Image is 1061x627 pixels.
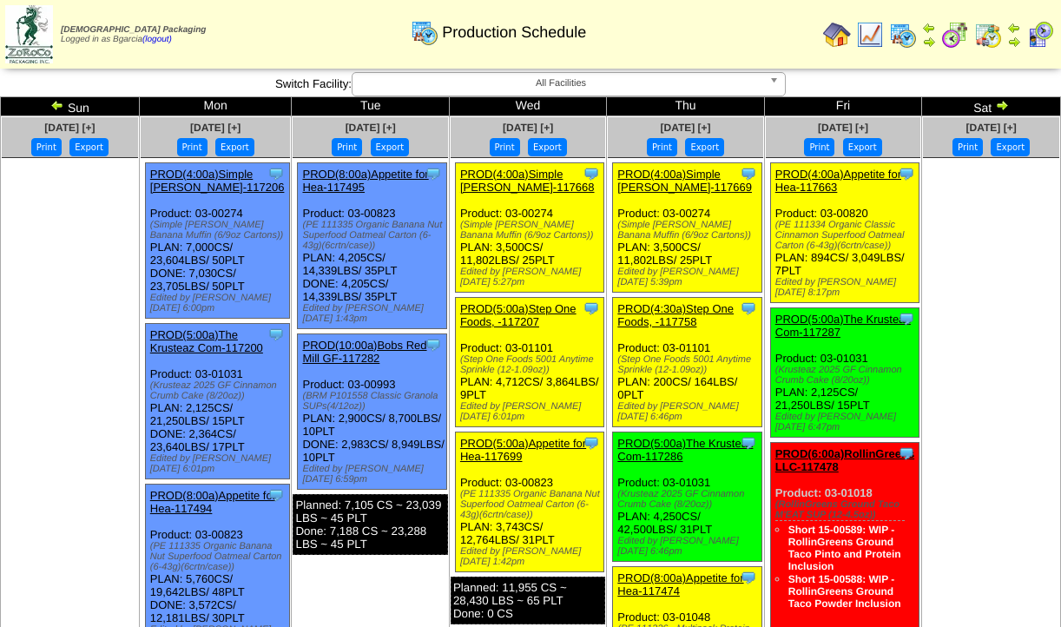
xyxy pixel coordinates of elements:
div: Edited by [PERSON_NAME] [DATE] 5:39pm [617,267,761,287]
div: (Krusteaz 2025 GF Cinnamon Crumb Cake (8/20oz)) [150,380,289,401]
img: Tooltip [740,300,757,317]
td: Sat [922,97,1061,116]
button: Print [952,138,983,156]
div: Edited by [PERSON_NAME] [DATE] 1:43pm [302,303,445,324]
button: Print [177,138,208,156]
div: Product: 03-01101 PLAN: 4,712CS / 3,864LBS / 9PLT [455,298,603,427]
td: Mon [139,97,292,116]
div: (Simple [PERSON_NAME] Banana Muffin (6/9oz Cartons)) [460,220,603,241]
div: (BRM P101558 Classic Granola SUPs(4/12oz)) [302,391,445,412]
div: Product: 03-01101 PLAN: 200CS / 164LBS / 0PLT [613,298,761,427]
a: PROD(4:00a)Simple [PERSON_NAME]-117206 [150,168,285,194]
div: Product: 03-00820 PLAN: 894CS / 3,049LBS / 7PLT [770,163,919,303]
div: (Simple [PERSON_NAME] Banana Muffin (6/9oz Cartons)) [150,220,289,241]
div: (PE 111335 Organic Banana Nut Superfood Oatmeal Carton (6-43g)(6crtn/case)) [150,541,289,572]
img: Tooltip [898,445,915,462]
div: Product: 03-00823 PLAN: 4,205CS / 14,339LBS / 35PLT DONE: 4,205CS / 14,339LBS / 35PLT [298,163,446,329]
a: [DATE] [+] [503,122,553,134]
a: PROD(4:00a)Appetite for Hea-117663 [775,168,901,194]
button: Export [685,138,724,156]
div: (Krusteaz 2025 GF Cinnamon Crumb Cake (8/20oz)) [617,489,761,510]
img: calendarblend.gif [941,21,969,49]
div: Product: 03-01031 PLAN: 4,250CS / 42,500LBS / 31PLT [613,432,761,562]
a: [DATE] [+] [966,122,1017,134]
div: (PE 111334 Organic Classic Cinnamon Superfood Oatmeal Carton (6-43g)(6crtn/case)) [775,220,919,251]
a: (logout) [142,35,172,44]
a: PROD(5:00a)Step One Foods, -117207 [460,302,577,328]
img: zoroco-logo-small.webp [5,5,53,63]
img: arrowleft.gif [50,98,64,112]
a: [DATE] [+] [190,122,241,134]
img: calendarinout.gif [974,21,1002,49]
a: PROD(5:00a)Appetite for Hea-117699 [460,437,586,463]
a: [DATE] [+] [818,122,868,134]
img: Tooltip [425,165,442,182]
img: line_graph.gif [856,21,884,49]
div: Edited by [PERSON_NAME] [DATE] 5:27pm [460,267,603,287]
img: arrowright.gif [1007,35,1021,49]
button: Export [371,138,410,156]
img: arrowleft.gif [922,21,936,35]
div: Product: 03-00823 PLAN: 3,743CS / 12,764LBS / 31PLT [455,432,603,572]
img: Tooltip [740,569,757,586]
img: Tooltip [583,300,600,317]
div: Edited by [PERSON_NAME] [DATE] 6:01pm [150,453,289,474]
div: Product: 03-00274 PLAN: 3,500CS / 11,802LBS / 25PLT [455,163,603,293]
div: Planned: 7,105 CS ~ 23,039 LBS ~ 45 PLT Done: 7,188 CS ~ 23,288 LBS ~ 45 PLT [293,494,447,555]
div: Product: 03-00274 PLAN: 7,000CS / 23,604LBS / 50PLT DONE: 7,030CS / 23,705LBS / 50PLT [145,163,289,319]
a: [DATE] [+] [661,122,711,134]
div: Edited by [PERSON_NAME] [DATE] 6:01pm [460,401,603,422]
div: Edited by [PERSON_NAME] [DATE] 6:00pm [150,293,289,313]
div: Product: 03-01031 PLAN: 2,125CS / 21,250LBS / 15PLT DONE: 2,364CS / 23,640LBS / 17PLT [145,324,289,479]
div: (PE 111335 Organic Banana Nut Superfood Oatmeal Carton (6-43g)(6crtn/case)) [460,489,603,520]
img: Tooltip [267,326,285,343]
img: Tooltip [740,434,757,452]
div: (Krusteaz 2025 GF Cinnamon Crumb Cake (8/20oz)) [775,365,919,386]
div: Edited by [PERSON_NAME] [DATE] 6:46pm [617,536,761,557]
a: PROD(10:00a)Bobs Red Mill GF-117282 [302,339,426,365]
img: Tooltip [898,310,915,327]
span: [DATE] [+] [346,122,396,134]
span: [DEMOGRAPHIC_DATA] Packaging [61,25,206,35]
a: PROD(5:00a)The Krusteaz Com-117287 [775,313,911,339]
td: Wed [449,97,606,116]
button: Export [528,138,567,156]
span: Logged in as Bgarcia [61,25,206,44]
a: PROD(8:00a)Appetite for Hea-117494 [150,489,276,515]
button: Print [804,138,834,156]
button: Print [332,138,362,156]
img: Tooltip [898,165,915,182]
td: Fri [764,97,921,116]
div: Product: 03-00993 PLAN: 2,900CS / 8,700LBS / 10PLT DONE: 2,983CS / 8,949LBS / 10PLT [298,334,446,490]
button: Export [69,138,109,156]
a: PROD(5:00a)The Krusteaz Com-117286 [617,437,753,463]
div: (Step One Foods 5001 Anytime Sprinkle (12-1.09oz)) [617,354,761,375]
div: Edited by [PERSON_NAME] [DATE] 1:42pm [460,546,603,567]
div: Planned: 11,955 CS ~ 28,430 LBS ~ 65 PLT Done: 0 CS [451,577,605,624]
a: PROD(4:00a)Simple [PERSON_NAME]-117669 [617,168,752,194]
div: (PE 111335 Organic Banana Nut Superfood Oatmeal Carton (6-43g)(6crtn/case)) [302,220,445,251]
a: PROD(8:00a)Appetite for Hea-117474 [617,571,743,597]
img: Tooltip [740,165,757,182]
img: calendarcustomer.gif [1026,21,1054,49]
a: PROD(4:00a)Simple [PERSON_NAME]-117668 [460,168,595,194]
button: Print [647,138,677,156]
a: [DATE] [+] [44,122,95,134]
a: Short 15-00588: WIP - RollinGreens Ground Taco Powder Inclusion [788,573,901,610]
a: PROD(6:00a)RollinGreens LLC-117478 [775,447,914,473]
button: Export [991,138,1030,156]
button: Print [31,138,62,156]
img: arrowright.gif [922,35,936,49]
div: (Step One Foods 5001 Anytime Sprinkle (12-1.09oz)) [460,354,603,375]
img: Tooltip [583,434,600,452]
img: Tooltip [267,486,285,504]
div: (Simple [PERSON_NAME] Banana Muffin (6/9oz Cartons)) [617,220,761,241]
div: Edited by [PERSON_NAME] [DATE] 6:46pm [617,401,761,422]
div: Edited by [PERSON_NAME] [DATE] 6:59pm [302,464,445,485]
div: (RollinGreens Ground Taco M'EAT SUP (12-4.5oz)) [775,499,919,520]
div: Edited by [PERSON_NAME] [DATE] 8:17pm [775,277,919,298]
td: Thu [607,97,764,116]
img: arrowleft.gif [1007,21,1021,35]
